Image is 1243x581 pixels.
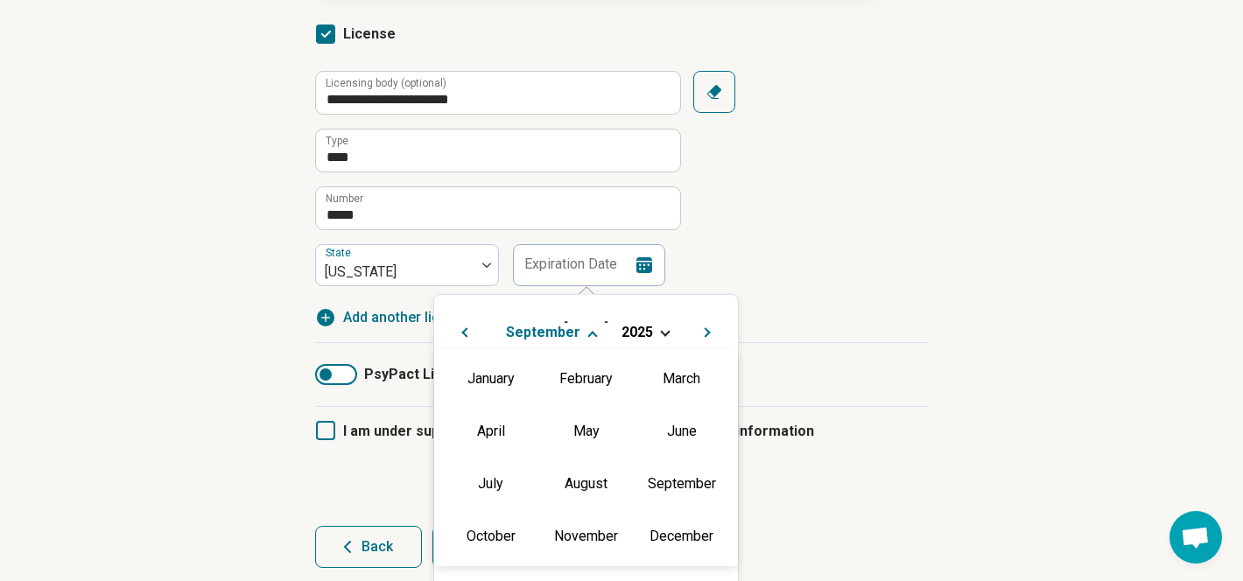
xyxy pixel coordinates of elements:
span: Back [362,540,393,554]
span: I am under supervision, so I will list my supervisor’s license information [343,423,814,439]
span: September [506,324,580,340]
div: April [448,416,533,447]
label: State [326,247,355,259]
div: August [544,468,629,500]
button: Previous Month [448,316,476,344]
div: July [448,468,533,500]
button: Add another license [315,307,471,328]
span: PsyPact License [364,364,475,385]
button: Next [432,526,600,568]
label: Licensing body (optional) [326,78,446,88]
span: 2025 [621,324,653,340]
div: February [544,363,629,395]
div: January [448,363,533,395]
button: Next Month [696,316,724,344]
div: September [639,468,724,500]
div: June [639,416,724,447]
div: May [544,416,629,447]
input: credential.licenses.0.name [316,129,680,171]
div: March [639,363,724,395]
div: November [544,521,629,552]
button: Back [315,526,422,568]
span: Add another license [343,307,471,328]
label: Number [326,193,363,204]
span: License [343,25,396,42]
div: December [639,521,724,552]
h2: [DATE] [448,316,724,341]
div: Open chat [1169,511,1222,563]
label: Type [326,136,348,146]
div: October [448,521,533,552]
